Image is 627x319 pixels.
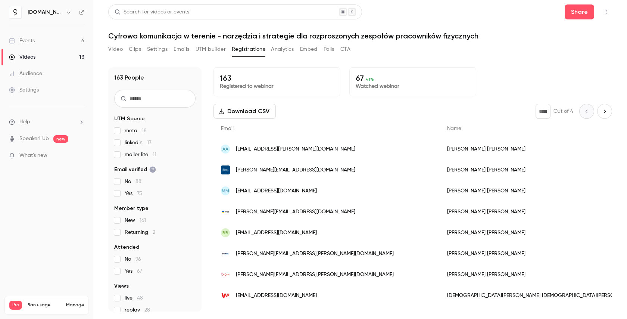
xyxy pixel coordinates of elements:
[222,229,228,236] span: BB
[108,43,123,55] button: Video
[196,43,226,55] button: UTM builder
[114,282,129,290] span: Views
[28,9,63,16] h6: [DOMAIN_NAME]
[222,146,228,152] span: AA
[220,74,334,83] p: 163
[340,43,350,55] button: CTA
[221,207,230,216] img: onet.pl
[115,8,189,16] div: Search for videos or events
[221,291,230,300] img: wp.pl
[236,250,394,258] span: [PERSON_NAME][EMAIL_ADDRESS][PERSON_NAME][DOMAIN_NAME]
[137,269,142,274] span: 67
[125,255,141,263] span: No
[236,271,394,279] span: [PERSON_NAME][EMAIL_ADDRESS][PERSON_NAME][DOMAIN_NAME]
[221,126,234,131] span: Email
[300,43,318,55] button: Embed
[147,140,152,145] span: 17
[356,83,470,90] p: Watched webinar
[236,208,355,216] span: [PERSON_NAME][EMAIL_ADDRESS][DOMAIN_NAME]
[236,145,355,153] span: [EMAIL_ADDRESS][PERSON_NAME][DOMAIN_NAME]
[125,294,143,302] span: live
[114,244,139,251] span: Attended
[236,166,355,174] span: [PERSON_NAME][EMAIL_ADDRESS][DOMAIN_NAME]
[221,270,230,279] img: decare.pl
[565,4,594,19] button: Share
[213,104,276,119] button: Download CSV
[19,152,47,159] span: What's new
[600,6,612,18] button: Top Bar Actions
[114,166,156,173] span: Email verified
[366,77,374,82] span: 41 %
[144,307,150,313] span: 28
[137,191,142,196] span: 75
[19,135,49,143] a: SpeakerHub
[232,43,265,55] button: Registrations
[125,139,152,146] span: linkedin
[221,165,230,174] img: bsci.com
[221,249,230,258] img: poczta.fm
[125,229,155,236] span: Returning
[236,229,317,237] span: [EMAIL_ADDRESS][DOMAIN_NAME]
[129,43,141,55] button: Clips
[135,257,141,262] span: 96
[324,43,334,55] button: Polls
[125,190,142,197] span: Yes
[147,43,168,55] button: Settings
[53,135,68,143] span: new
[9,86,39,94] div: Settings
[26,302,62,308] span: Plan usage
[174,43,189,55] button: Emails
[153,152,156,157] span: 11
[66,302,84,308] a: Manage
[125,217,146,224] span: New
[9,53,35,61] div: Videos
[356,74,470,83] p: 67
[9,37,35,44] div: Events
[125,127,147,134] span: meta
[114,205,149,212] span: Member type
[9,301,22,310] span: Pro
[125,267,142,275] span: Yes
[236,187,317,195] span: [EMAIL_ADDRESS][DOMAIN_NAME]
[9,70,42,77] div: Audience
[114,115,145,123] span: UTM Source
[75,152,84,159] iframe: Noticeable Trigger
[447,126,461,131] span: Name
[135,179,141,184] span: 88
[597,104,612,119] button: Next page
[140,218,146,223] span: 161
[220,83,334,90] p: Registered to webinar
[9,6,21,18] img: quico.io
[9,118,84,126] li: help-dropdown-opener
[222,188,229,194] span: MM
[19,118,30,126] span: Help
[108,31,612,40] h1: Cyfrowa komunikacja w terenie - narzędzia i strategie dla rozproszonych zespołów pracowników fizy...
[125,151,156,158] span: mailer lite
[236,292,317,300] span: [EMAIL_ADDRESS][DOMAIN_NAME]
[553,108,573,115] p: Out of 4
[114,73,144,82] h1: 163 People
[153,230,155,235] span: 2
[125,178,141,185] span: No
[271,43,294,55] button: Analytics
[137,295,143,301] span: 48
[142,128,147,133] span: 18
[125,306,150,314] span: replay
